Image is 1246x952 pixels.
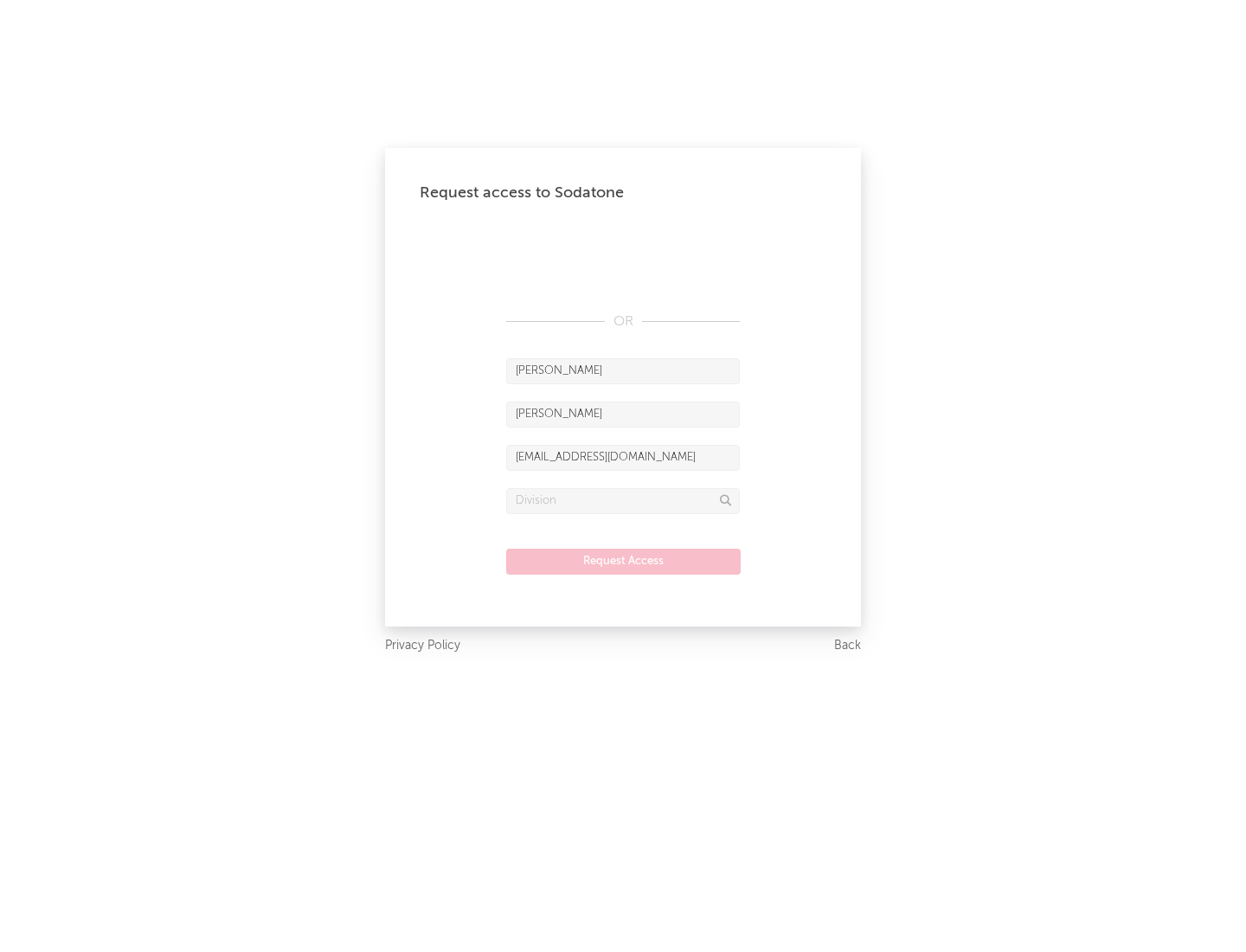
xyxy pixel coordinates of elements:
button: Request Access [506,549,741,575]
div: OR [506,312,740,332]
a: Back [834,635,861,657]
input: Email [506,445,740,471]
div: Request access to Sodatone [420,183,826,203]
input: First Name [506,358,740,384]
a: Privacy Policy [385,635,460,657]
input: Division [506,488,740,514]
input: Last Name [506,402,740,428]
